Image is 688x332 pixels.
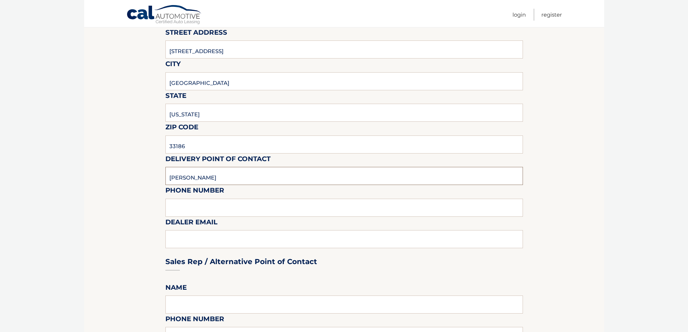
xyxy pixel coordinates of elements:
h3: Sales Rep / Alternative Point of Contact [165,257,317,266]
label: Street Address [165,27,227,40]
label: Zip Code [165,122,198,135]
a: Register [541,9,562,21]
label: Phone Number [165,314,224,327]
label: City [165,59,181,72]
label: State [165,90,186,104]
label: Dealer Email [165,217,217,230]
label: Phone Number [165,185,224,198]
a: Login [512,9,526,21]
a: Cal Automotive [126,5,202,26]
label: Name [165,282,187,296]
label: Delivery Point of Contact [165,154,271,167]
